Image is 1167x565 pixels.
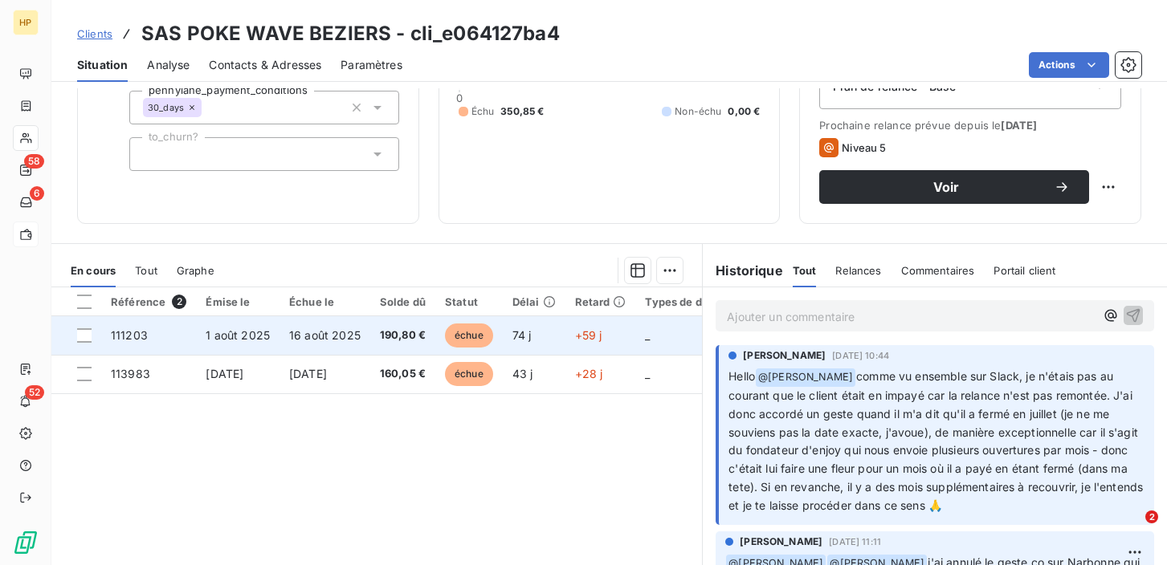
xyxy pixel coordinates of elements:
[1145,510,1158,523] span: 2
[143,147,156,161] input: Ajouter une valeur
[289,295,361,308] div: Échue le
[172,295,186,309] span: 2
[500,104,544,119] span: 350,85 €
[206,328,270,342] span: 1 août 2025
[756,368,855,387] span: @ [PERSON_NAME]
[177,264,214,277] span: Graphe
[743,348,826,363] span: [PERSON_NAME]
[842,141,886,154] span: Niveau 5
[456,91,463,104] span: 0
[703,261,783,280] h6: Historique
[471,104,495,119] span: Échu
[141,19,560,48] h3: SAS POKE WAVE BEZIERS - cli_e064127ba4
[135,264,157,277] span: Tout
[1029,52,1109,78] button: Actions
[380,327,426,343] span: 190,80 €
[202,100,214,115] input: Ajouter une valeur
[512,367,533,380] span: 43 j
[289,367,327,380] span: [DATE]
[728,369,1146,512] span: comme vu ensemble sur Slack, je n'étais pas au courant que le client était en impayé car la relan...
[71,264,116,277] span: En cours
[512,328,532,342] span: 74 j
[111,328,148,342] span: 111203
[819,119,1121,132] span: Prochaine relance prévue depuis le
[289,328,361,342] span: 16 août 2025
[740,535,822,549] span: [PERSON_NAME]
[111,367,150,380] span: 113983
[575,367,603,380] span: +28 j
[30,186,44,201] span: 6
[901,264,975,277] span: Commentaires
[994,264,1055,277] span: Portail client
[77,26,112,42] a: Clients
[13,530,39,555] img: Logo LeanPay
[675,104,721,119] span: Non-échu
[380,295,426,308] div: Solde dû
[341,57,402,73] span: Paramètres
[206,367,243,380] span: [DATE]
[645,367,650,380] span: _
[380,366,426,382] span: 160,05 €
[512,295,556,308] div: Délai
[835,264,881,277] span: Relances
[819,170,1089,204] button: Voir
[1112,510,1151,549] iframe: Intercom live chat
[575,295,626,308] div: Retard
[575,328,602,342] span: +59 j
[24,154,44,169] span: 58
[829,537,881,547] span: [DATE] 11:11
[206,295,270,308] div: Émise le
[111,295,186,309] div: Référence
[148,103,184,112] span: 30_days
[445,323,493,348] span: échue
[445,362,493,386] span: échue
[728,104,760,119] span: 0,00 €
[445,295,493,308] div: Statut
[645,295,798,308] div: Types de dépenses / revenus
[832,351,889,360] span: [DATE] 10:44
[209,57,321,73] span: Contacts & Adresses
[13,10,39,35] div: HP
[77,57,128,73] span: Situation
[645,328,650,342] span: _
[77,27,112,40] span: Clients
[839,181,1054,193] span: Voir
[1001,119,1037,132] span: [DATE]
[147,57,190,73] span: Analyse
[25,385,44,400] span: 52
[793,264,817,277] span: Tout
[728,369,755,383] span: Hello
